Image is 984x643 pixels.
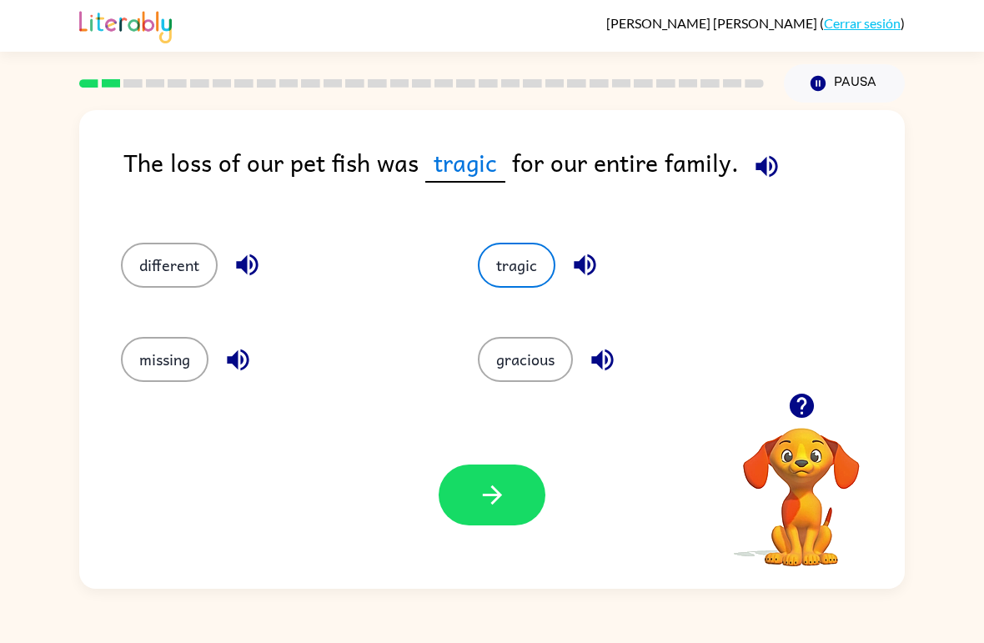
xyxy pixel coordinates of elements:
button: missing [121,337,208,382]
button: gracious [478,337,573,382]
span: [PERSON_NAME] [PERSON_NAME] [606,15,820,31]
button: tragic [478,243,555,288]
a: Cerrar sesión [824,15,901,31]
div: ( ) [606,15,905,31]
div: The loss of our pet fish was for our entire family. [123,143,905,209]
button: different [121,243,218,288]
button: Pausa [784,64,905,103]
span: tragic [425,143,505,183]
video: Tu navegador debe admitir la reproducción de archivos .mp4 para usar Literably. Intenta usar otro... [718,402,885,569]
img: Literably [79,7,172,43]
